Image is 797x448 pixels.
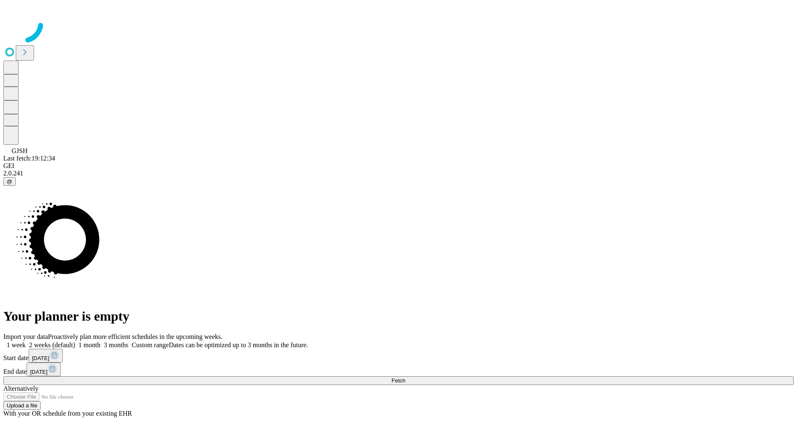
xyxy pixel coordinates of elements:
[3,170,794,177] div: 2.0.241
[3,333,48,340] span: Import your data
[3,177,16,186] button: @
[30,369,47,375] span: [DATE]
[3,363,794,376] div: End date
[391,377,405,384] span: Fetch
[3,155,55,162] span: Last fetch: 19:12:34
[7,178,12,185] span: @
[3,376,794,385] button: Fetch
[3,385,38,392] span: Alternatively
[27,363,61,376] button: [DATE]
[29,349,63,363] button: [DATE]
[132,341,169,348] span: Custom range
[3,401,41,410] button: Upload a file
[3,309,794,324] h1: Your planner is empty
[32,355,49,361] span: [DATE]
[48,333,222,340] span: Proactively plan more efficient schedules in the upcoming weeks.
[169,341,308,348] span: Dates can be optimized up to 3 months in the future.
[3,410,132,417] span: With your OR schedule from your existing EHR
[29,341,75,348] span: 2 weeks (default)
[3,349,794,363] div: Start date
[12,147,27,154] span: GJSH
[7,341,26,348] span: 1 week
[78,341,100,348] span: 1 month
[104,341,128,348] span: 3 months
[3,162,794,170] div: GEI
